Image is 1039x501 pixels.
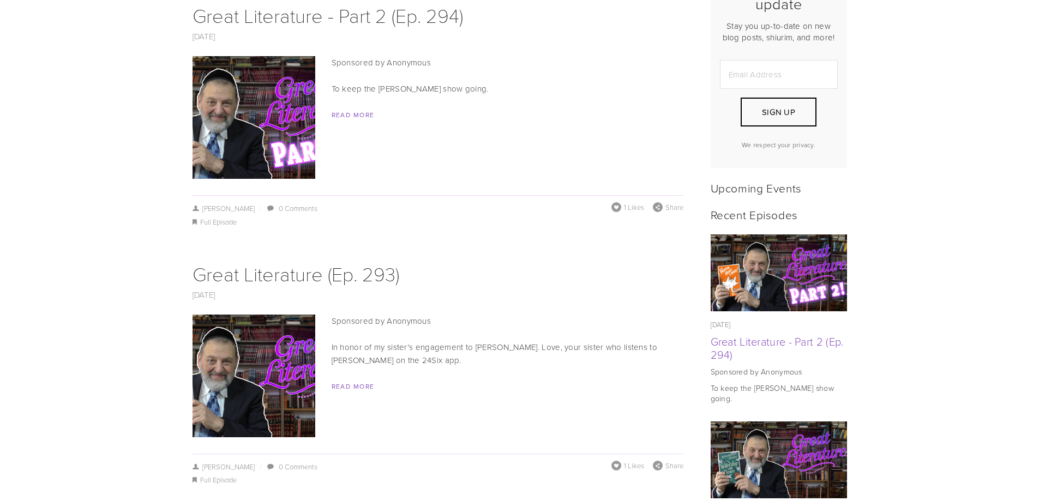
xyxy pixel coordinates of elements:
p: Stay you up-to-date on new blog posts, shiurim, and more! [720,20,838,43]
a: Great Literature - Part 2 (Ep. 294) [193,2,463,28]
img: Great Literature (Ep. 293) [710,421,847,498]
h2: Recent Episodes [711,208,847,221]
a: Read More [332,110,375,119]
p: Sponsored by Anonymous [193,56,683,69]
img: Great Literature (Ep. 293) [145,315,363,437]
button: Sign Up [741,98,816,126]
a: Full Episode [200,475,237,485]
a: Great Literature (Ep. 293) [711,421,847,498]
a: Read More [332,382,375,391]
p: To keep the [PERSON_NAME] show going. [193,82,683,95]
span: Sign Up [762,106,795,118]
div: Share [653,461,683,470]
a: [DATE] [193,31,215,42]
h2: Upcoming Events [711,181,847,195]
input: Email Address [720,60,838,89]
a: Great Literature - Part 2 (Ep. 294) [711,334,844,362]
span: / [255,462,266,472]
a: Great Literature - Part 2 (Ep. 294) [711,234,847,311]
span: 1 Likes [624,461,644,470]
a: 0 Comments [279,462,317,472]
a: Full Episode [200,217,237,227]
span: / [255,203,266,213]
img: Great Literature - Part 2 (Ep. 294) [710,234,847,311]
p: To keep the [PERSON_NAME] show going. [711,383,847,404]
time: [DATE] [711,319,731,329]
a: [PERSON_NAME] [193,462,255,472]
p: We respect your privacy. [720,140,838,149]
a: [DATE] [193,289,215,300]
p: Sponsored by Anonymous [711,366,847,377]
a: 0 Comments [279,203,317,213]
a: Great Literature (Ep. 293) [193,260,399,287]
p: Sponsored by Anonymous In honor of my sister’s engagement to [PERSON_NAME]. Love, your sister who... [193,315,683,367]
div: Share [653,202,683,212]
span: 1 Likes [624,202,644,212]
a: [PERSON_NAME] [193,203,255,213]
img: Great Literature - Part 2 (Ep. 294) [145,56,363,179]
